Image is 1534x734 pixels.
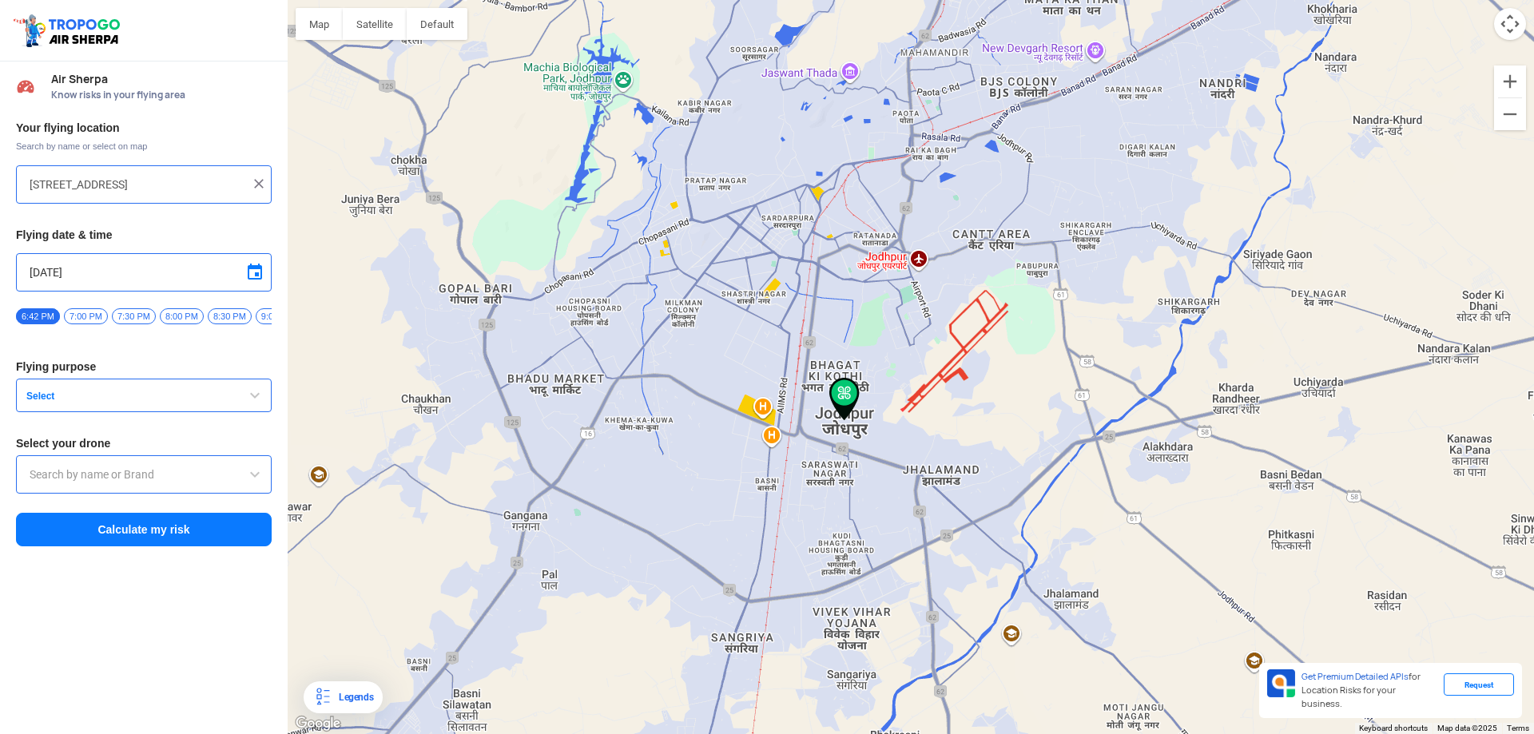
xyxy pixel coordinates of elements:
[1267,669,1295,697] img: Premium APIs
[313,688,332,707] img: Legends
[160,308,204,324] span: 8:00 PM
[12,12,125,49] img: ic_tgdronemaps.svg
[16,122,272,133] h3: Your flying location
[1444,673,1514,696] div: Request
[51,89,272,101] span: Know risks in your flying area
[292,713,344,734] img: Google
[20,390,220,403] span: Select
[1359,723,1428,734] button: Keyboard shortcuts
[30,175,246,194] input: Search your flying location
[1494,65,1526,97] button: Zoom in
[51,73,272,85] span: Air Sherpa
[16,77,35,96] img: Risk Scores
[16,308,60,324] span: 6:42 PM
[1494,8,1526,40] button: Map camera controls
[332,688,373,707] div: Legends
[296,8,343,40] button: Show street map
[1437,724,1497,732] span: Map data ©2025
[16,361,272,372] h3: Flying purpose
[30,465,258,484] input: Search by name or Brand
[16,140,272,153] span: Search by name or select on map
[343,8,407,40] button: Show satellite imagery
[112,308,156,324] span: 7:30 PM
[16,513,272,546] button: Calculate my risk
[16,438,272,449] h3: Select your drone
[16,379,272,412] button: Select
[1302,671,1409,682] span: Get Premium Detailed APIs
[1507,724,1529,732] a: Terms
[292,713,344,734] a: Open this area in Google Maps (opens a new window)
[64,308,108,324] span: 7:00 PM
[256,308,300,324] span: 9:00 PM
[208,308,252,324] span: 8:30 PM
[16,229,272,240] h3: Flying date & time
[30,263,258,282] input: Select Date
[1295,669,1444,712] div: for Location Risks for your business.
[1494,98,1526,130] button: Zoom out
[251,176,267,192] img: ic_close.png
